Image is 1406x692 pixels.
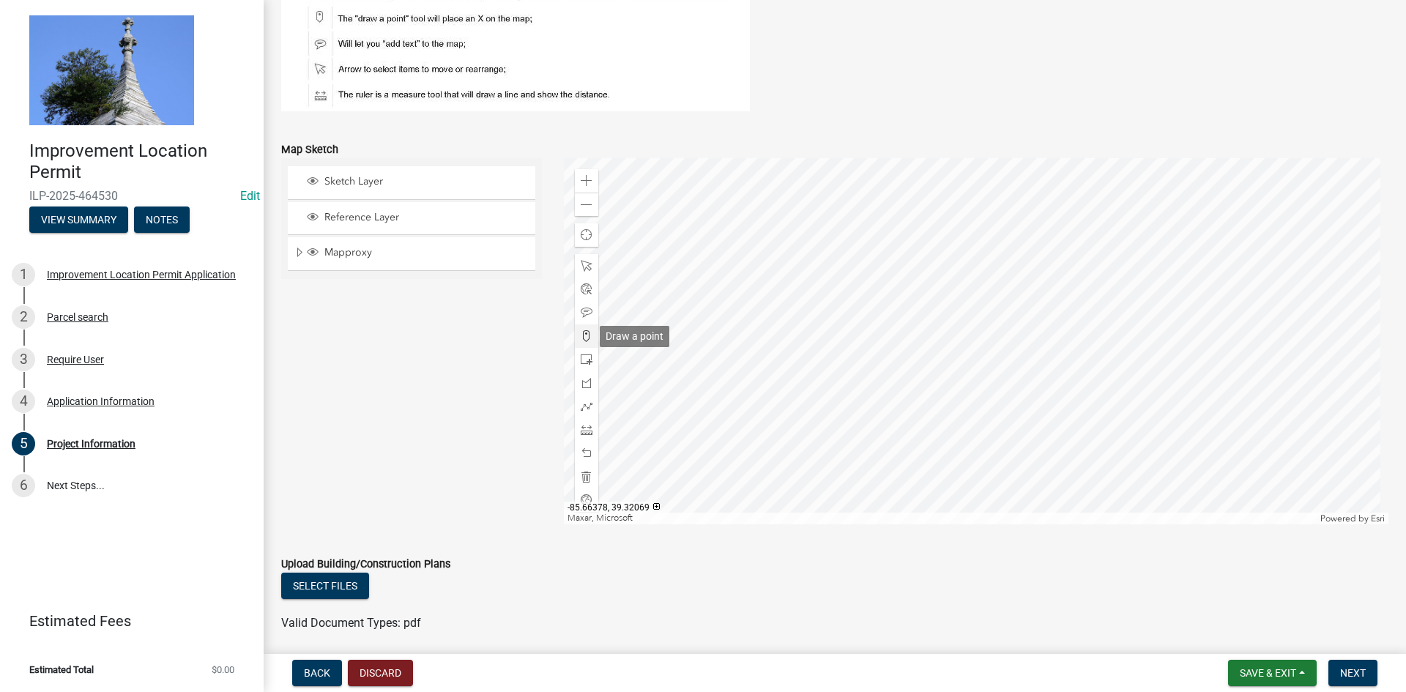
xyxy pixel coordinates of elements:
span: $0.00 [212,665,234,674]
h4: Improvement Location Permit [29,141,252,183]
span: Estimated Total [29,665,94,674]
span: Reference Layer [321,211,530,224]
li: Reference Layer [288,202,535,235]
label: Upload Building/Construction Plans [281,559,450,570]
wm-modal-confirm: Edit Application Number [240,189,260,203]
div: 5 [12,432,35,455]
div: Project Information [47,439,135,449]
button: Save & Exit [1228,660,1317,686]
div: 3 [12,348,35,371]
div: 4 [12,390,35,413]
label: Map Sketch [281,145,338,155]
div: Zoom in [575,169,598,193]
span: Save & Exit [1240,667,1296,679]
span: ILP-2025-464530 [29,189,234,203]
div: 1 [12,263,35,286]
div: Application Information [47,396,155,406]
div: Powered by [1317,513,1388,524]
a: Estimated Fees [12,606,240,636]
div: Zoom out [575,193,598,216]
button: Notes [134,207,190,233]
ul: Layer List [286,163,537,275]
div: Mapproxy [305,246,530,261]
div: Find my location [575,223,598,247]
span: Sketch Layer [321,175,530,188]
span: Valid Document Types: pdf [281,616,421,630]
div: Improvement Location Permit Application [47,269,236,280]
wm-modal-confirm: Summary [29,215,128,226]
button: Back [292,660,342,686]
div: 6 [12,474,35,497]
span: Expand [294,246,305,261]
button: Select files [281,573,369,599]
button: View Summary [29,207,128,233]
a: Edit [240,189,260,203]
div: Draw a point [600,326,669,347]
div: Require User [47,354,104,365]
div: Sketch Layer [305,175,530,190]
button: Next [1328,660,1377,686]
span: Mapproxy [321,246,530,259]
button: Discard [348,660,413,686]
wm-modal-confirm: Notes [134,215,190,226]
div: Parcel search [47,312,108,322]
a: Esri [1371,513,1385,524]
li: Sketch Layer [288,166,535,199]
div: Reference Layer [305,211,530,226]
li: Mapproxy [288,237,535,271]
span: Back [304,667,330,679]
div: Maxar, Microsoft [564,513,1317,524]
span: Next [1340,667,1366,679]
div: 2 [12,305,35,329]
img: Decatur County, Indiana [29,15,194,125]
